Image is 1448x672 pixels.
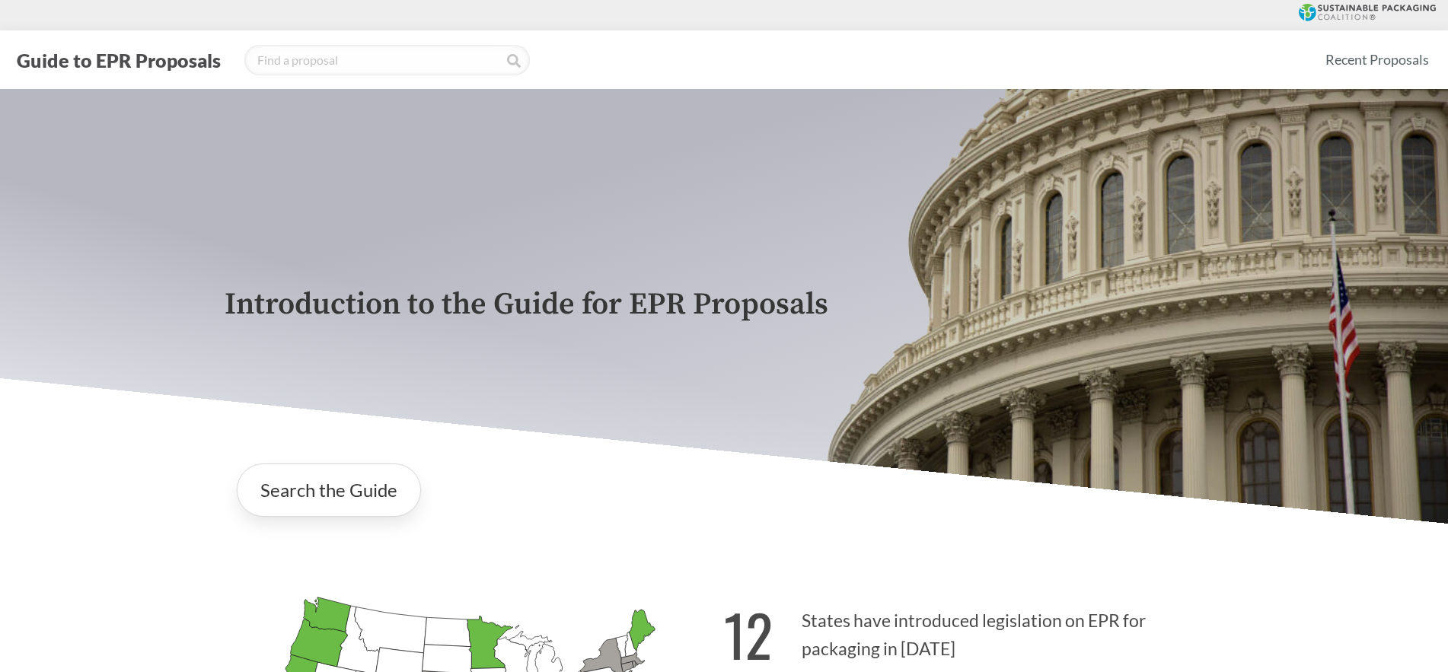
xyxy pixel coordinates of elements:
input: Find a proposal [244,45,530,75]
a: Recent Proposals [1319,43,1436,77]
a: Search the Guide [237,463,421,517]
p: Introduction to the Guide for EPR Proposals [225,288,1223,322]
button: Guide to EPR Proposals [12,48,225,72]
